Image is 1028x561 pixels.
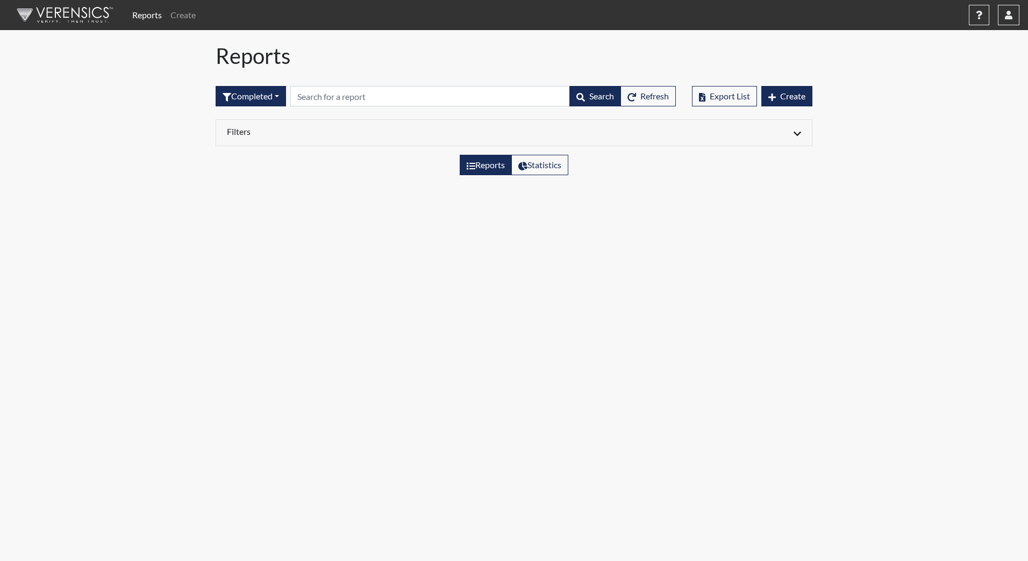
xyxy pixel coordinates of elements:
div: Click to expand/collapse filters [219,126,809,139]
button: Completed [216,86,286,106]
input: Search by Registration ID, Interview Number, or Investigation Name. [290,86,570,106]
button: Refresh [620,86,676,106]
div: Filter by interview status [216,86,286,106]
span: Refresh [640,91,669,101]
label: View the list of reports [460,155,512,175]
button: Export List [692,86,757,106]
label: View statistics about completed interviews [511,155,568,175]
span: Create [780,91,805,101]
span: Search [589,91,614,101]
h1: Reports [216,43,812,69]
a: Reports [128,4,166,26]
button: Create [761,86,812,106]
button: Search [569,86,621,106]
a: Create [166,4,200,26]
span: Export List [710,91,750,101]
h6: Filters [227,126,506,136]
